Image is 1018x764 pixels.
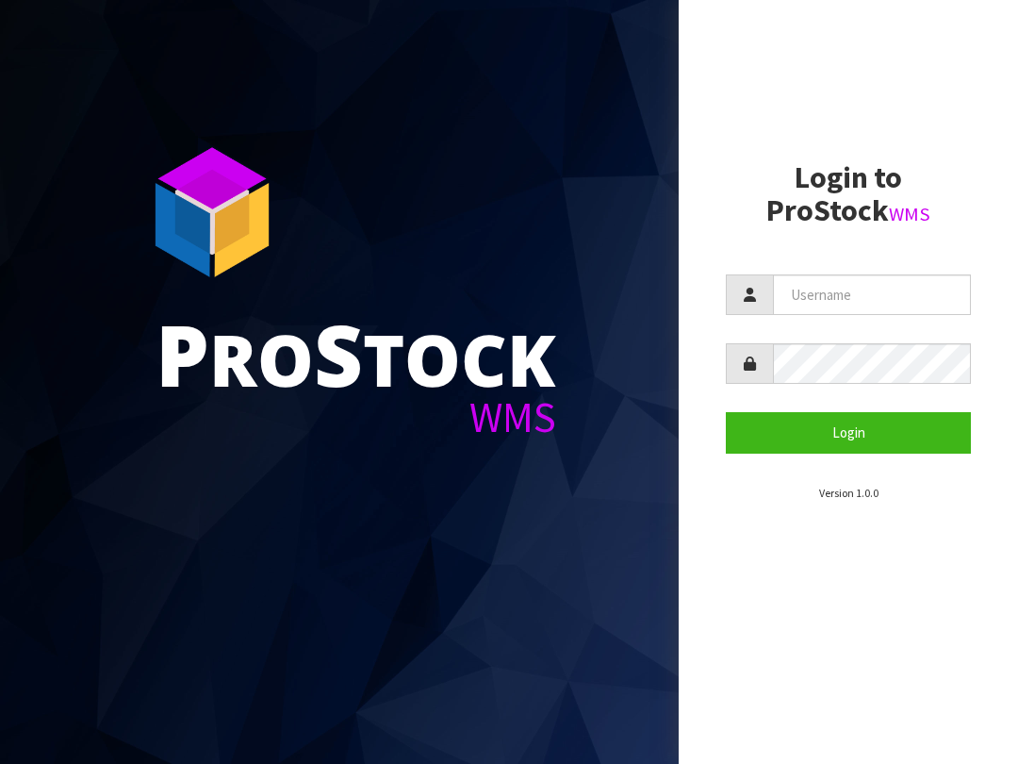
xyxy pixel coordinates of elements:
small: WMS [889,202,930,226]
h2: Login to ProStock [726,161,971,227]
div: ro tock [156,311,556,396]
span: P [156,296,209,411]
div: WMS [156,396,556,439]
img: ProStock Cube [141,141,283,283]
span: S [314,296,363,411]
small: Version 1.0.0 [819,486,878,500]
input: Username [773,274,971,315]
button: Login [726,412,971,453]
